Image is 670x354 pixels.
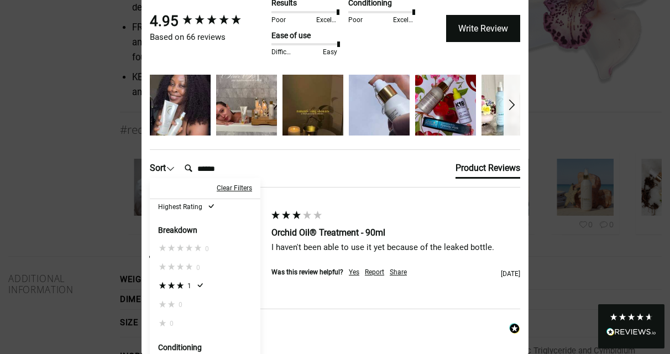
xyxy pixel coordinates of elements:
[180,158,269,180] input: Search
[158,300,176,311] div: 2 star rating
[158,243,202,254] div: 5 star rating
[598,304,664,348] div: Read All Reviews
[456,162,520,174] div: Product Reviews
[271,242,520,253] div: I haven't been able to use it yet because of the leaked bottle.
[456,161,520,184] div: Reviews Tabs
[158,262,193,273] div: 4 star rating
[150,199,260,216] div: Highest Rating
[150,75,211,136] img: Review Image
[412,269,520,279] div: [DATE]
[348,15,369,25] div: Poor
[150,32,266,43] div: Based on 66 reviews
[179,300,182,310] div: 0
[271,227,520,239] div: Orchid Oil® Treatment - 90ml
[181,13,242,29] div: 4.95 star rating
[481,75,542,136] img: Review Image
[509,323,520,334] img: Leads to redavid.com's company reviews page on REVIEWS.io.
[271,15,292,25] div: Poor
[158,225,252,236] div: Breakdown
[158,202,202,212] div: Highest Rating
[150,296,260,315] div: 0
[390,268,407,277] div: Share
[150,315,260,334] div: 0
[150,11,179,31] div: 4.95
[271,48,292,57] div: Difficult
[606,326,656,340] div: Read All Reviews
[271,268,343,277] div: Was this review helpful?
[187,282,191,291] div: 1
[316,15,337,25] div: Excellent
[393,15,414,25] div: Excellent
[205,244,209,254] div: 0
[158,281,185,292] div: 3 star rating
[150,11,266,31] div: Overall product rating out of 5: 4.95
[158,319,167,330] div: 1 star rating
[150,277,260,296] div: 1
[217,184,252,193] div: Clear Filters
[282,75,343,136] img: Review Image
[349,75,410,136] img: Review Image
[349,268,359,277] div: Yes
[150,162,175,174] div: Sort
[270,210,323,224] div: 3 star rating
[446,15,520,43] div: Write Review
[216,75,277,136] img: Review Image
[316,48,337,57] div: Easy
[271,30,337,41] div: Ease of use
[196,263,200,273] div: 0
[150,258,260,277] div: 0
[150,240,260,258] div: 0
[415,75,476,136] img: Review Image
[158,342,252,353] div: Conditioning
[170,319,174,329] div: 0
[609,313,653,321] div: 4.8 Stars
[365,268,384,277] div: Report
[606,328,656,336] img: REVIEWS.io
